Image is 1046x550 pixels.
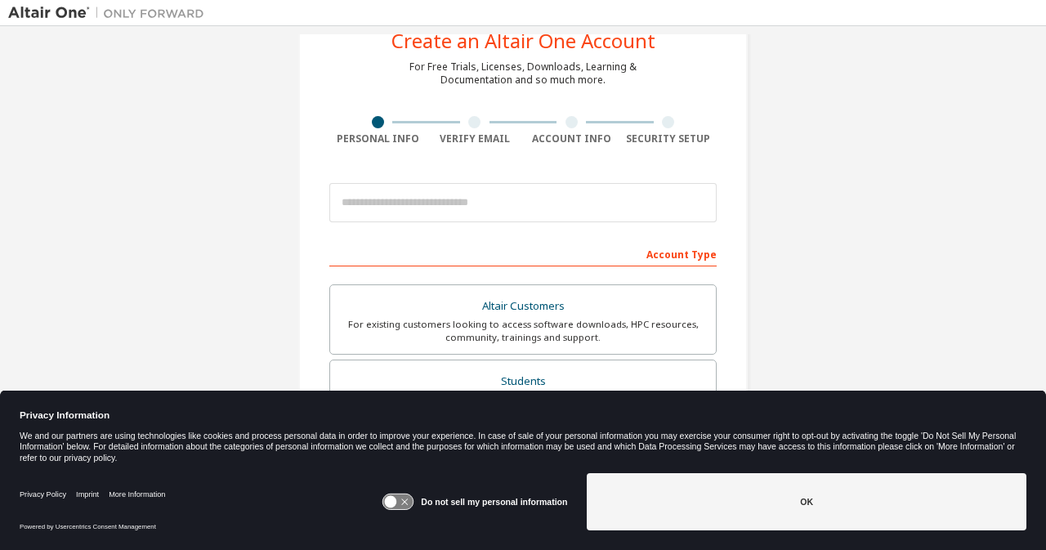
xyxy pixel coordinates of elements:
div: Students [340,370,706,393]
div: Security Setup [620,132,717,145]
div: Personal Info [329,132,427,145]
div: Create an Altair One Account [391,31,655,51]
div: For Free Trials, Licenses, Downloads, Learning & Documentation and so much more. [409,60,637,87]
img: Altair One [8,5,212,21]
div: Altair Customers [340,295,706,318]
div: Verify Email [427,132,524,145]
div: Account Type [329,240,717,266]
div: Account Info [523,132,620,145]
div: For existing customers looking to access software downloads, HPC resources, community, trainings ... [340,318,706,344]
